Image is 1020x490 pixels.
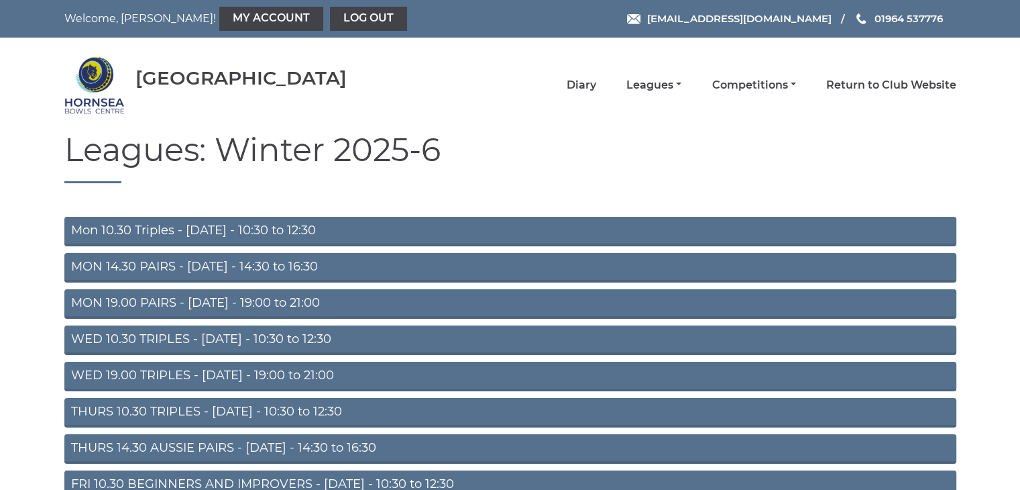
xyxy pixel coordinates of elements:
h1: Leagues: Winter 2025-6 [64,132,956,183]
span: [EMAIL_ADDRESS][DOMAIN_NAME] [646,12,831,25]
a: Leagues [626,78,681,93]
a: Return to Club Website [826,78,956,93]
img: Phone us [856,13,866,24]
a: Diary [567,78,596,93]
a: Log out [330,7,407,31]
a: MON 19.00 PAIRS - [DATE] - 19:00 to 21:00 [64,289,956,319]
a: MON 14.30 PAIRS - [DATE] - 14:30 to 16:30 [64,253,956,283]
a: THURS 10.30 TRIPLES - [DATE] - 10:30 to 12:30 [64,398,956,428]
div: [GEOGRAPHIC_DATA] [135,68,347,89]
nav: Welcome, [PERSON_NAME]! [64,7,424,31]
a: My Account [219,7,323,31]
a: Phone us 01964 537776 [854,11,942,26]
img: Email [627,14,640,24]
span: 01964 537776 [874,12,942,25]
a: WED 19.00 TRIPLES - [DATE] - 19:00 to 21:00 [64,362,956,391]
a: Email [EMAIL_ADDRESS][DOMAIN_NAME] [627,11,831,26]
a: Mon 10.30 Triples - [DATE] - 10:30 to 12:30 [64,217,956,246]
a: THURS 14.30 AUSSIE PAIRS - [DATE] - 14:30 to 16:30 [64,434,956,464]
img: Hornsea Bowls Centre [64,55,125,115]
a: WED 10.30 TRIPLES - [DATE] - 10:30 to 12:30 [64,326,956,355]
a: Competitions [712,78,795,93]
